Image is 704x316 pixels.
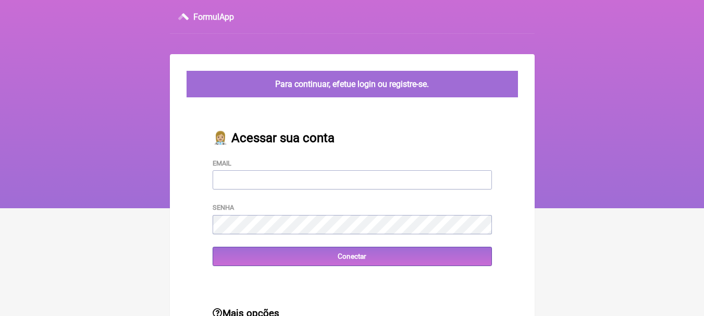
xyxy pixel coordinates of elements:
input: Conectar [213,247,492,266]
h3: FormulApp [193,12,234,22]
label: Senha [213,204,234,211]
h2: 👩🏼‍⚕️ Acessar sua conta [213,131,492,145]
div: Para continuar, efetue login ou registre-se. [187,71,518,97]
label: Email [213,159,231,167]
